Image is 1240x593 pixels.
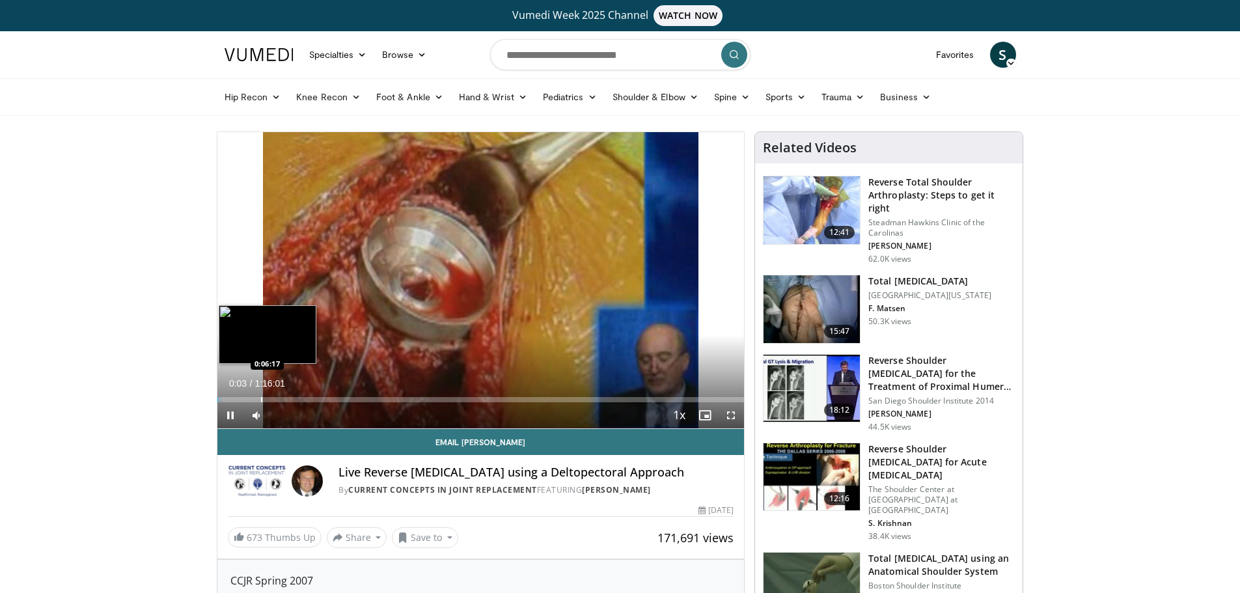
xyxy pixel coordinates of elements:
h4: Related Videos [763,140,857,156]
button: Mute [243,402,269,428]
video-js: Video Player [217,132,745,429]
p: [PERSON_NAME] [868,409,1015,419]
h3: Total [MEDICAL_DATA] using an Anatomical Shoulder System [868,552,1015,578]
span: 12:41 [824,226,855,239]
a: Current Concepts in Joint Replacement [348,484,537,495]
span: 12:16 [824,492,855,505]
a: Foot & Ankle [368,84,451,110]
p: Boston Shoulder Institute [868,581,1015,591]
a: 12:16 Reverse Shoulder [MEDICAL_DATA] for Acute [MEDICAL_DATA] The Shoulder Center at [GEOGRAPHIC... [763,443,1015,542]
a: 673 Thumbs Up [228,527,322,547]
a: Pediatrics [535,84,605,110]
h3: Reverse Shoulder [MEDICAL_DATA] for the Treatment of Proximal Humeral … [868,354,1015,393]
img: butch_reverse_arthroplasty_3.png.150x105_q85_crop-smart_upscale.jpg [764,443,860,511]
button: Pause [217,402,243,428]
a: Hip Recon [217,84,289,110]
p: Steadman Hawkins Clinic of the Carolinas [868,217,1015,238]
p: F. Matsen [868,303,991,314]
img: Q2xRg7exoPLTwO8X4xMDoxOjA4MTsiGN.150x105_q85_crop-smart_upscale.jpg [764,355,860,422]
div: By FEATURING [338,484,734,496]
a: Trauma [814,84,873,110]
a: Hand & Wrist [451,84,535,110]
p: 44.5K views [868,422,911,432]
span: 0:03 [229,378,247,389]
a: Shoulder & Elbow [605,84,706,110]
p: S. Krishnan [868,518,1015,529]
a: Email [PERSON_NAME] [217,429,745,455]
button: Fullscreen [718,402,744,428]
h3: Total [MEDICAL_DATA] [868,275,991,288]
a: 18:12 Reverse Shoulder [MEDICAL_DATA] for the Treatment of Proximal Humeral … San Diego Shoulder ... [763,354,1015,432]
a: Favorites [928,42,982,68]
a: Vumedi Week 2025 ChannelWATCH NOW [227,5,1014,26]
span: / [250,378,253,389]
a: Browse [374,42,434,68]
input: Search topics, interventions [490,39,751,70]
div: Progress Bar [217,397,745,402]
a: S [990,42,1016,68]
img: 38826_0000_3.png.150x105_q85_crop-smart_upscale.jpg [764,275,860,343]
button: Playback Rate [666,402,692,428]
span: 15:47 [824,325,855,338]
button: Save to [392,527,458,548]
p: 50.3K views [868,316,911,327]
p: 38.4K views [868,531,911,542]
a: 15:47 Total [MEDICAL_DATA] [GEOGRAPHIC_DATA][US_STATE] F. Matsen 50.3K views [763,275,1015,344]
span: 18:12 [824,404,855,417]
span: 171,691 views [657,530,734,545]
img: Avatar [292,465,323,497]
h3: Reverse Total Shoulder Arthroplasty: Steps to get it right [868,176,1015,215]
a: Knee Recon [288,84,368,110]
a: Business [872,84,939,110]
span: 1:16:01 [255,378,285,389]
p: [PERSON_NAME] [868,241,1015,251]
img: VuMedi Logo [225,48,294,61]
span: WATCH NOW [654,5,723,26]
h3: Reverse Shoulder [MEDICAL_DATA] for Acute [MEDICAL_DATA] [868,443,1015,482]
a: Specialties [301,42,375,68]
img: 326034_0000_1.png.150x105_q85_crop-smart_upscale.jpg [764,176,860,244]
div: CCJR Spring 2007 [230,573,732,588]
a: [PERSON_NAME] [582,484,651,495]
p: [GEOGRAPHIC_DATA][US_STATE] [868,290,991,301]
button: Enable picture-in-picture mode [692,402,718,428]
div: [DATE] [698,504,734,516]
a: Spine [706,84,758,110]
a: 12:41 Reverse Total Shoulder Arthroplasty: Steps to get it right Steadman Hawkins Clinic of the C... [763,176,1015,264]
img: Current Concepts in Joint Replacement [228,465,287,497]
img: image.jpeg [219,305,316,364]
p: San Diego Shoulder Institute 2014 [868,396,1015,406]
h4: Live Reverse [MEDICAL_DATA] using a Deltopectoral Approach [338,465,734,480]
a: Sports [758,84,814,110]
p: 62.0K views [868,254,911,264]
button: Share [327,527,387,548]
span: 673 [247,531,262,544]
p: The Shoulder Center at [GEOGRAPHIC_DATA] at [GEOGRAPHIC_DATA] [868,484,1015,516]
